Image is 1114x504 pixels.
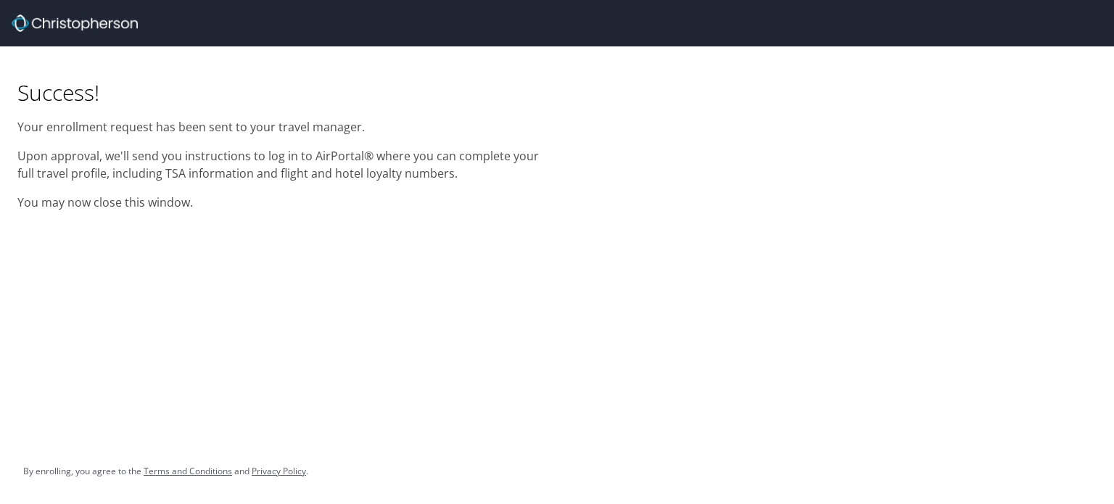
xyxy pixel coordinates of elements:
[17,78,540,107] h1: Success!
[144,465,232,477] a: Terms and Conditions
[17,194,540,211] p: You may now close this window.
[17,118,540,136] p: Your enrollment request has been sent to your travel manager.
[252,465,306,477] a: Privacy Policy
[12,15,138,32] img: cbt logo
[23,453,308,489] div: By enrolling, you agree to the and .
[17,147,540,182] p: Upon approval, we'll send you instructions to log in to AirPortal® where you can complete your fu...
